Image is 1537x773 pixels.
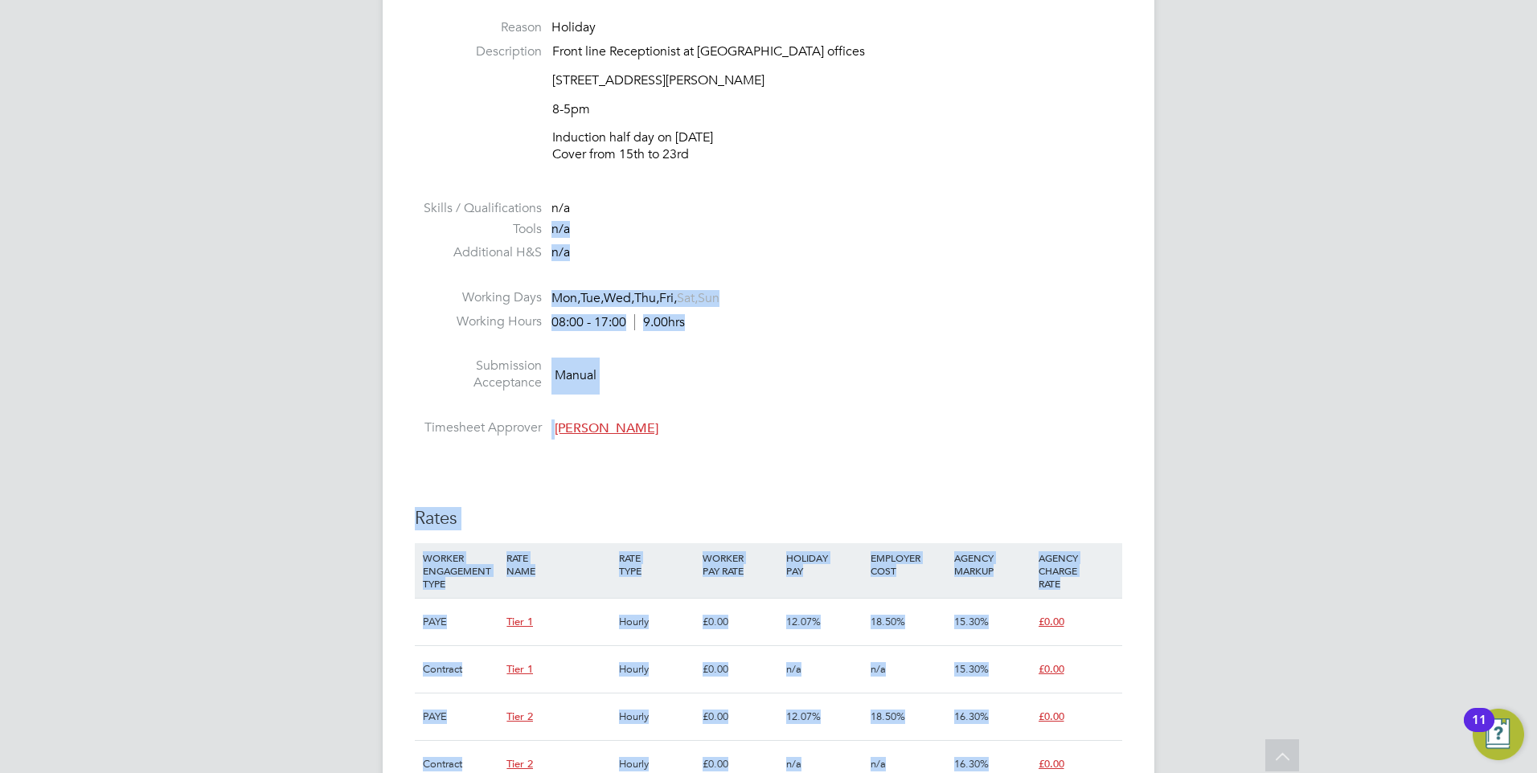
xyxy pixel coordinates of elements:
[506,757,533,771] span: Tier 2
[415,43,542,60] label: Description
[551,19,596,35] span: Holiday
[1039,615,1064,628] span: £0.00
[871,757,886,771] span: n/a
[555,367,596,383] span: Manual
[1039,710,1064,723] span: £0.00
[555,420,658,436] span: [PERSON_NAME]
[677,290,698,306] span: Sat,
[871,615,905,628] span: 18.50%
[415,244,542,261] label: Additional H&S
[551,290,580,306] span: Mon,
[552,72,1122,89] p: [STREET_ADDRESS][PERSON_NAME]
[659,290,677,306] span: Fri,
[954,757,989,771] span: 16.30%
[552,101,1122,118] p: 8-5pm
[615,599,699,645] div: Hourly
[615,693,699,740] div: Hourly
[634,290,659,306] span: Thu,
[698,290,719,306] span: Sun
[954,662,989,676] span: 15.30%
[786,710,821,723] span: 12.07%
[506,615,533,628] span: Tier 1
[699,693,782,740] div: £0.00
[699,599,782,645] div: £0.00
[1039,757,1064,771] span: £0.00
[415,19,542,36] label: Reason
[786,662,801,676] span: n/a
[1039,662,1064,676] span: £0.00
[552,43,1122,60] p: Front line Receptionist at [GEOGRAPHIC_DATA] offices
[415,358,542,391] label: Submission Acceptance
[415,313,542,330] label: Working Hours
[415,289,542,306] label: Working Days
[950,543,1034,585] div: AGENCY MARKUP
[699,543,782,585] div: WORKER PAY RATE
[604,290,634,306] span: Wed,
[786,615,821,628] span: 12.07%
[419,646,502,693] div: Contract
[419,599,502,645] div: PAYE
[552,129,1122,163] p: Induction half day on [DATE] Cover from 15th to 23rd
[419,543,502,598] div: WORKER ENGAGEMENT TYPE
[615,646,699,693] div: Hourly
[551,200,570,216] span: n/a
[415,200,542,217] label: Skills / Qualifications
[954,615,989,628] span: 15.30%
[615,543,699,585] div: RATE TYPE
[506,662,533,676] span: Tier 1
[634,314,685,330] span: 9.00hrs
[551,244,570,260] span: n/a
[1472,720,1486,741] div: 11
[551,314,685,331] div: 08:00 - 17:00
[786,757,801,771] span: n/a
[871,710,905,723] span: 18.50%
[415,221,542,238] label: Tools
[506,710,533,723] span: Tier 2
[867,543,950,585] div: EMPLOYER COST
[502,543,614,585] div: RATE NAME
[1035,543,1118,598] div: AGENCY CHARGE RATE
[415,507,1122,530] h3: Rates
[871,662,886,676] span: n/a
[1473,709,1524,760] button: Open Resource Center, 11 new notifications
[415,419,542,436] label: Timesheet Approver
[782,543,866,585] div: HOLIDAY PAY
[419,693,502,740] div: PAYE
[954,710,989,723] span: 16.30%
[551,221,570,237] span: n/a
[580,290,604,306] span: Tue,
[699,646,782,693] div: £0.00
